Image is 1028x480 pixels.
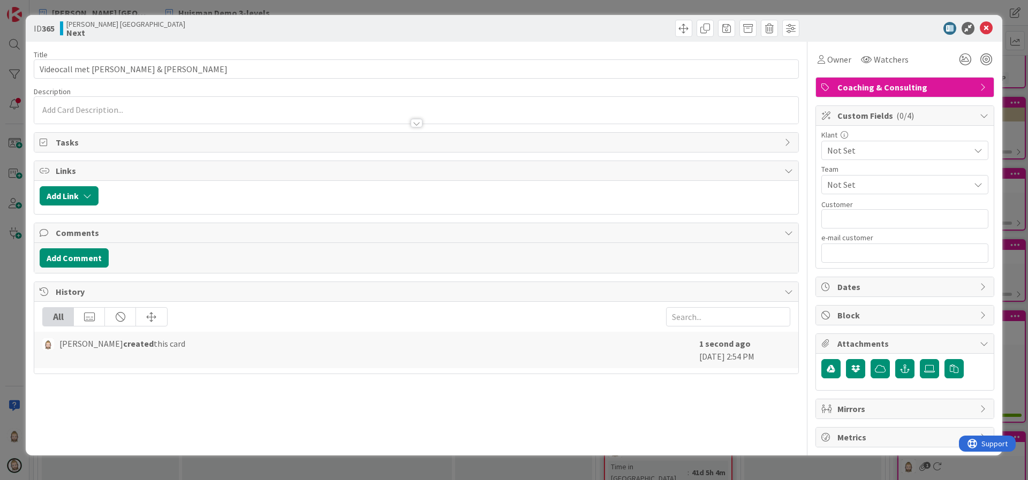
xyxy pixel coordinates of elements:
span: History [56,285,779,298]
span: ID [34,22,55,35]
span: Not Set [827,178,970,191]
button: Add Comment [40,248,109,268]
div: Klant [821,131,988,139]
b: 365 [42,23,55,34]
span: Owner [827,53,851,66]
span: Description [34,87,71,96]
span: Not Set [827,143,964,158]
span: Coaching & Consulting [837,81,974,94]
span: Comments [56,226,779,239]
div: e-mail customer [821,234,988,241]
span: Mirrors [837,402,974,415]
span: [PERSON_NAME] this card [59,337,185,350]
span: Dates [837,280,974,293]
button: Add Link [40,186,99,205]
img: Rv [42,338,54,350]
div: [DATE] 2:54 PM [699,337,790,363]
b: 1 second ago [699,338,751,349]
div: All [43,308,74,326]
span: Block [837,309,974,322]
span: Tasks [56,136,779,149]
span: [PERSON_NAME] [GEOGRAPHIC_DATA] [66,20,185,28]
span: Metrics [837,431,974,444]
label: Title [34,50,48,59]
input: Search... [666,307,790,326]
span: Links [56,164,779,177]
input: type card name here... [34,59,799,79]
span: ( 0/4 ) [896,110,914,121]
div: Team [821,165,988,173]
span: Watchers [874,53,909,66]
span: Support [22,2,49,14]
b: created [123,338,154,349]
label: Customer [821,200,853,209]
b: Next [66,28,185,37]
span: Custom Fields [837,109,974,122]
span: Attachments [837,337,974,350]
